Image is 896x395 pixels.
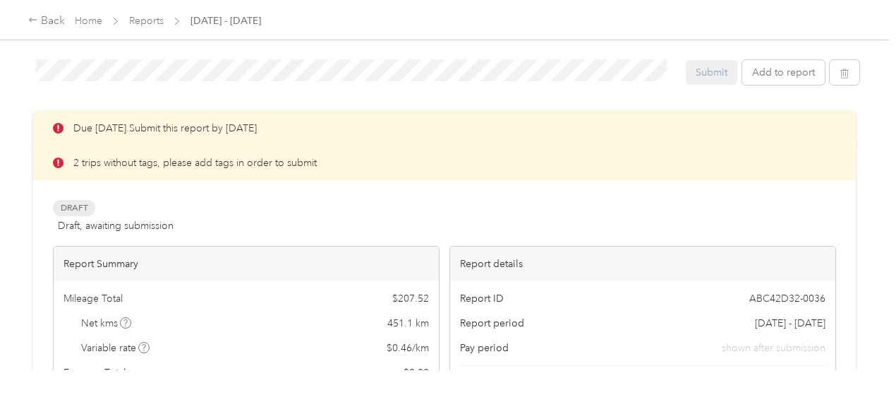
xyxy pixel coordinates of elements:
[129,15,164,27] a: Reports
[33,111,856,146] div: Due [DATE]. Submit this report by [DATE]
[742,60,825,85] button: Add to report
[722,341,825,355] span: shown after submission
[460,341,509,355] span: Pay period
[387,341,429,355] span: $ 0.46 / km
[63,291,123,306] span: Mileage Total
[81,316,132,331] span: Net kms
[75,15,102,27] a: Home
[81,341,150,355] span: Variable rate
[53,200,95,216] span: Draft
[404,365,429,380] span: $ 0.00
[54,247,439,281] div: Report Summary
[749,291,825,306] span: ABC42D32-0036
[755,316,825,331] span: [DATE] - [DATE]
[460,291,504,306] span: Report ID
[460,316,524,331] span: Report period
[392,291,429,306] span: $ 207.52
[73,155,317,170] p: 2 trips without tags, please add tags in order to submit
[28,13,65,30] div: Back
[190,13,261,28] span: [DATE] - [DATE]
[63,365,126,380] span: Expense Total
[387,316,429,331] span: 451.1 km
[58,218,174,233] span: Draft, awaiting submission
[450,247,835,281] div: Report details
[817,316,896,395] iframe: Everlance-gr Chat Button Frame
